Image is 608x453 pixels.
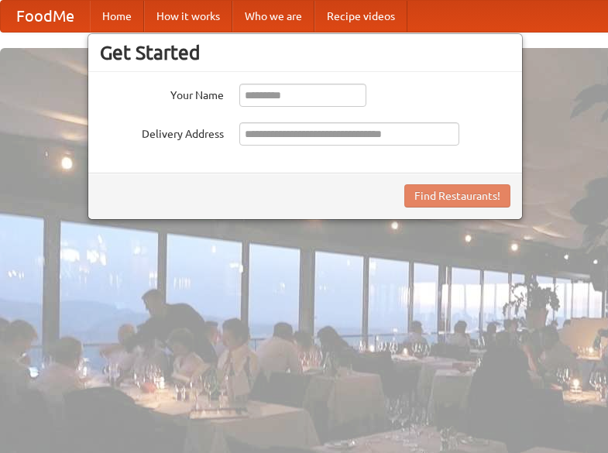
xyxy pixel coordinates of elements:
[100,41,510,64] h3: Get Started
[314,1,407,32] a: Recipe videos
[144,1,232,32] a: How it works
[404,184,510,208] button: Find Restaurants!
[232,1,314,32] a: Who we are
[100,122,224,142] label: Delivery Address
[90,1,144,32] a: Home
[100,84,224,103] label: Your Name
[1,1,90,32] a: FoodMe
